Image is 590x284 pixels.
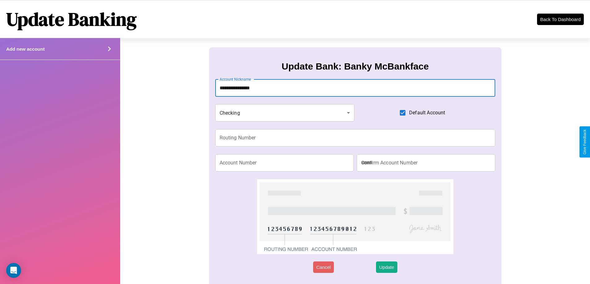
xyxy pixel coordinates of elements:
button: Cancel [313,261,334,273]
button: Update [376,261,397,273]
span: Default Account [409,109,445,117]
img: check [257,179,453,254]
div: Give Feedback [583,129,587,155]
button: Back To Dashboard [537,14,584,25]
div: Checking [215,104,355,121]
h1: Update Banking [6,6,137,32]
div: Open Intercom Messenger [6,263,21,278]
label: Account Nickname [220,77,251,82]
h3: Update Bank: Banky McBankface [282,61,429,72]
h4: Add new account [6,46,45,52]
